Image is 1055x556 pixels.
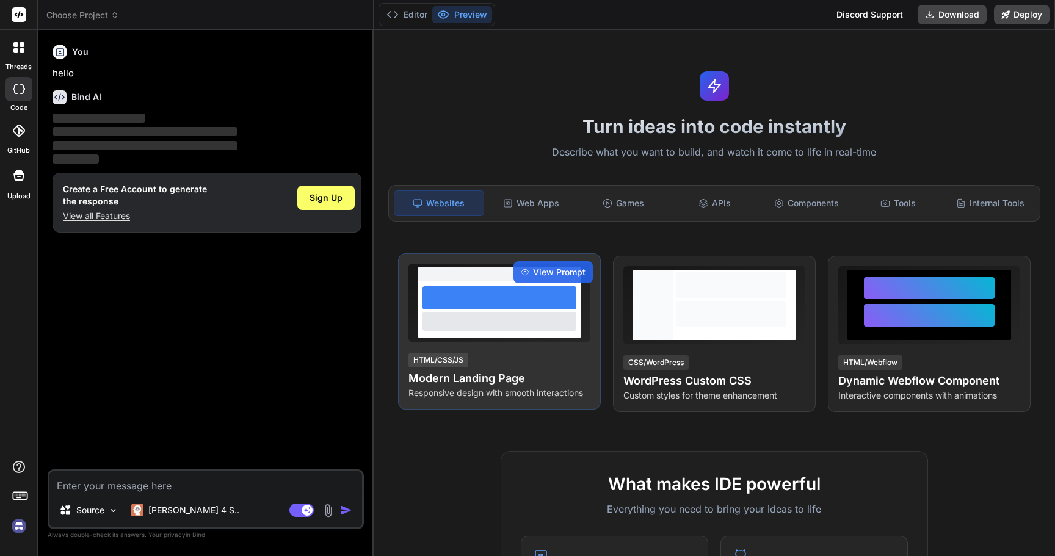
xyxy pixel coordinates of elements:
div: Web Apps [487,190,576,216]
span: privacy [164,531,186,538]
p: View all Features [63,210,207,222]
button: Download [918,5,987,24]
div: HTML/Webflow [838,355,902,370]
div: Tools [854,190,943,216]
h6: Bind AI [71,91,101,103]
div: CSS/WordPress [623,355,689,370]
button: Editor [382,6,432,23]
span: ‌ [53,141,237,150]
label: threads [5,62,32,72]
div: Games [578,190,667,216]
label: GitHub [7,145,30,156]
span: ‌ [53,154,99,164]
p: Source [76,504,104,516]
h1: Create a Free Account to generate the response [63,183,207,208]
p: Interactive components with animations [838,389,1020,402]
span: Choose Project [46,9,119,21]
button: Deploy [994,5,1050,24]
img: signin [9,516,29,536]
p: Custom styles for theme enhancement [623,389,805,402]
p: hello [53,67,361,81]
div: HTML/CSS/JS [408,353,468,367]
button: Preview [432,6,492,23]
label: code [10,103,27,113]
span: Sign Up [310,192,343,204]
h6: You [72,46,89,58]
img: Pick Models [108,505,118,516]
p: Describe what you want to build, and watch it come to life in real-time [381,145,1048,161]
span: View Prompt [533,266,586,278]
img: attachment [321,504,335,518]
p: Always double-check its answers. Your in Bind [48,529,364,541]
p: Responsive design with smooth interactions [408,387,590,399]
h4: WordPress Custom CSS [623,372,805,389]
span: ‌ [53,127,237,136]
div: Websites [394,190,484,216]
div: Components [762,190,851,216]
img: icon [340,504,352,516]
p: Everything you need to bring your ideas to life [521,502,908,516]
p: [PERSON_NAME] 4 S.. [148,504,239,516]
div: Internal Tools [946,190,1035,216]
img: Claude 4 Sonnet [131,504,143,516]
span: ‌ [53,114,145,123]
h4: Modern Landing Page [408,370,590,387]
h1: Turn ideas into code instantly [381,115,1048,137]
div: APIs [670,190,760,216]
div: Discord Support [829,5,910,24]
label: Upload [7,191,31,201]
h2: What makes IDE powerful [521,471,908,497]
h4: Dynamic Webflow Component [838,372,1020,389]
